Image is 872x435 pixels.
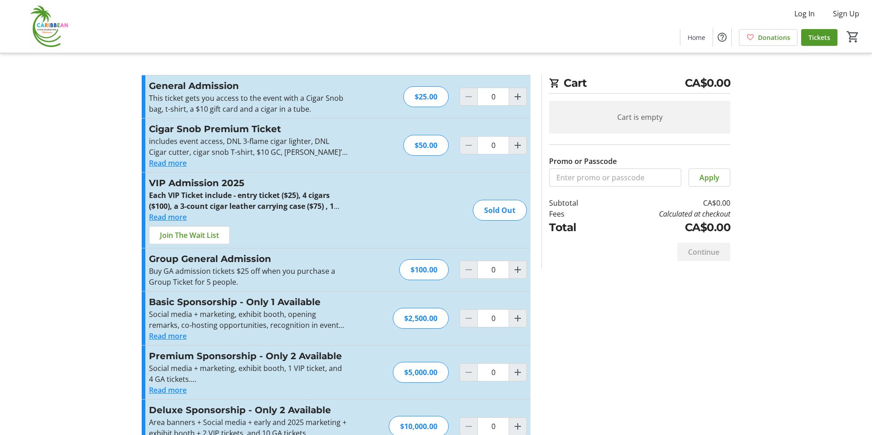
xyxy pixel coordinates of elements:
[509,364,526,381] button: Increment by one
[149,122,347,136] h3: Cigar Snob Premium Ticket
[477,88,509,106] input: General Admission Quantity
[808,33,830,42] span: Tickets
[549,219,602,236] td: Total
[801,29,837,46] a: Tickets
[549,101,730,133] div: Cart is empty
[826,6,867,21] button: Sign Up
[833,8,859,19] span: Sign Up
[477,136,509,154] input: Cigar Snob Premium Ticket Quantity
[403,86,449,107] div: $25.00
[680,29,713,46] a: Home
[149,385,187,395] button: Read more
[549,198,602,208] td: Subtotal
[149,331,187,341] button: Read more
[602,198,730,208] td: CA$0.00
[149,176,347,190] h3: VIP Admission 2025
[160,230,219,241] span: Join The Wait List
[149,136,347,158] p: includes event access, DNL 3-flame cigar lighter, DNL Cigar cutter, cigar snob T-shirt, $10 GC, [...
[549,156,617,167] label: Promo or Passcode
[509,310,526,327] button: Increment by one
[509,137,526,154] button: Increment by one
[403,135,449,156] div: $50.00
[149,363,347,385] p: Social media + marketing, exhibit booth, 1 VIP ticket, and 4 GA tickets.
[149,403,347,417] h3: Deluxe Sponsorship - Only 2 Available
[689,168,730,187] button: Apply
[509,261,526,278] button: Increment by one
[473,200,527,221] div: Sold Out
[149,93,347,114] p: This ticket gets you access to the event with a Cigar Snob bag, t-shirt, a $10 gift card and a ci...
[149,226,230,244] button: Join The Wait List
[149,158,187,168] button: Read more
[477,309,509,327] input: Basic Sponsorship - Only 1 Available Quantity
[758,33,790,42] span: Donations
[549,168,681,187] input: Enter promo or passcode
[393,362,449,383] div: $5,000.00
[713,28,731,46] button: Help
[602,208,730,219] td: Calculated at checkout
[393,308,449,329] div: $2,500.00
[5,4,86,49] img: Caribbean Cigar Celebration's Logo
[602,219,730,236] td: CA$0.00
[477,261,509,279] input: Group General Admission Quantity
[787,6,822,21] button: Log In
[149,79,347,93] h3: General Admission
[509,418,526,435] button: Increment by one
[845,29,861,45] button: Cart
[794,8,815,19] span: Log In
[549,75,730,94] h2: Cart
[688,33,705,42] span: Home
[149,309,347,331] p: Social media + marketing, exhibit booth, opening remarks, co-hosting opportunities, recognition i...
[149,190,347,244] strong: Each VIP Ticket include - entry ticket ($25), 4 cigars ($100), a 3-count cigar leather carrying c...
[509,88,526,105] button: Increment by one
[149,349,347,363] h3: Premium Sponsorship - Only 2 Available
[477,363,509,381] input: Premium Sponsorship - Only 2 Available Quantity
[149,266,347,287] p: Buy GA admission tickets $25 off when you purchase a Group Ticket for 5 people.
[149,212,187,222] button: Read more
[149,295,347,309] h3: Basic Sponsorship - Only 1 Available
[149,252,347,266] h3: Group General Admission
[549,208,602,219] td: Fees
[399,259,449,280] div: $100.00
[685,75,731,91] span: CA$0.00
[739,29,798,46] a: Donations
[699,172,719,183] span: Apply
